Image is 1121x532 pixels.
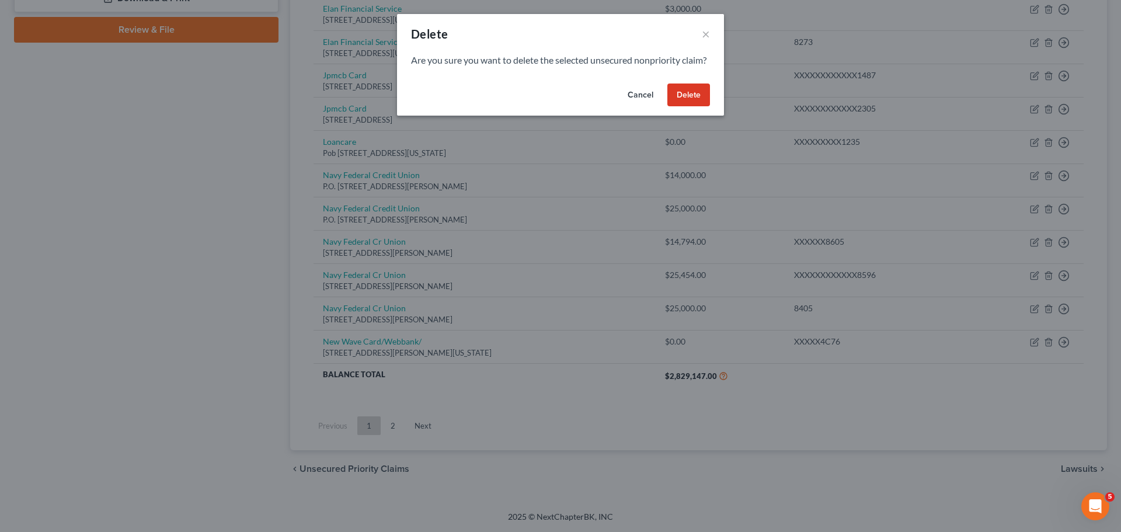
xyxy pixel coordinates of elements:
[667,84,710,107] button: Delete
[702,27,710,41] button: ×
[1105,492,1115,502] span: 5
[411,26,448,42] div: Delete
[618,84,663,107] button: Cancel
[1081,492,1109,520] iframe: Intercom live chat
[411,54,710,67] p: Are you sure you want to delete the selected unsecured nonpriority claim?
